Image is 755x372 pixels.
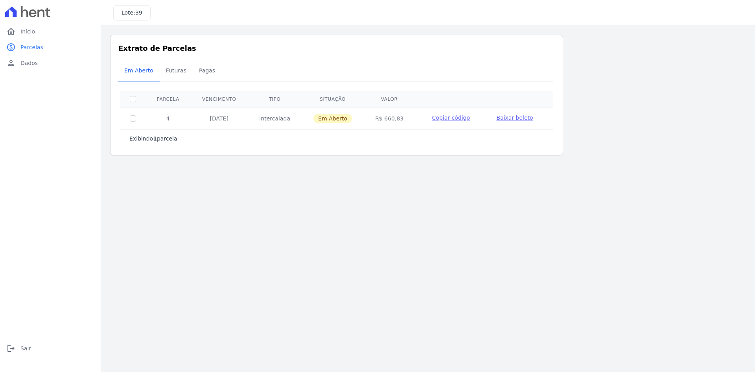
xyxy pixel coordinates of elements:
[194,63,220,78] span: Pagas
[3,55,98,71] a: personDados
[432,115,470,121] span: Copiar código
[3,24,98,39] a: homeInício
[20,43,43,51] span: Parcelas
[122,9,142,17] h3: Lote:
[3,39,98,55] a: paidParcelas
[496,114,533,122] a: Baixar boleto
[6,27,16,36] i: home
[135,9,142,16] span: 39
[118,43,555,54] h3: Extrato de Parcelas
[160,61,193,81] a: Futuras
[248,107,302,130] td: Intercalada
[364,107,415,130] td: R$ 660,83
[3,341,98,356] a: logoutSair
[302,91,364,107] th: Situação
[248,91,302,107] th: Tipo
[6,344,16,353] i: logout
[6,43,16,52] i: paid
[6,58,16,68] i: person
[153,135,157,142] b: 1
[120,63,158,78] span: Em Aberto
[424,114,477,122] button: Copiar código
[193,61,221,81] a: Pagas
[364,91,415,107] th: Valor
[191,107,248,130] td: [DATE]
[145,91,191,107] th: Parcela
[191,91,248,107] th: Vencimento
[313,114,352,123] span: Em Aberto
[20,344,31,352] span: Sair
[145,107,191,130] td: 4
[20,28,35,35] span: Início
[161,63,191,78] span: Futuras
[118,61,160,81] a: Em Aberto
[20,59,38,67] span: Dados
[496,115,533,121] span: Baixar boleto
[129,135,177,143] p: Exibindo parcela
